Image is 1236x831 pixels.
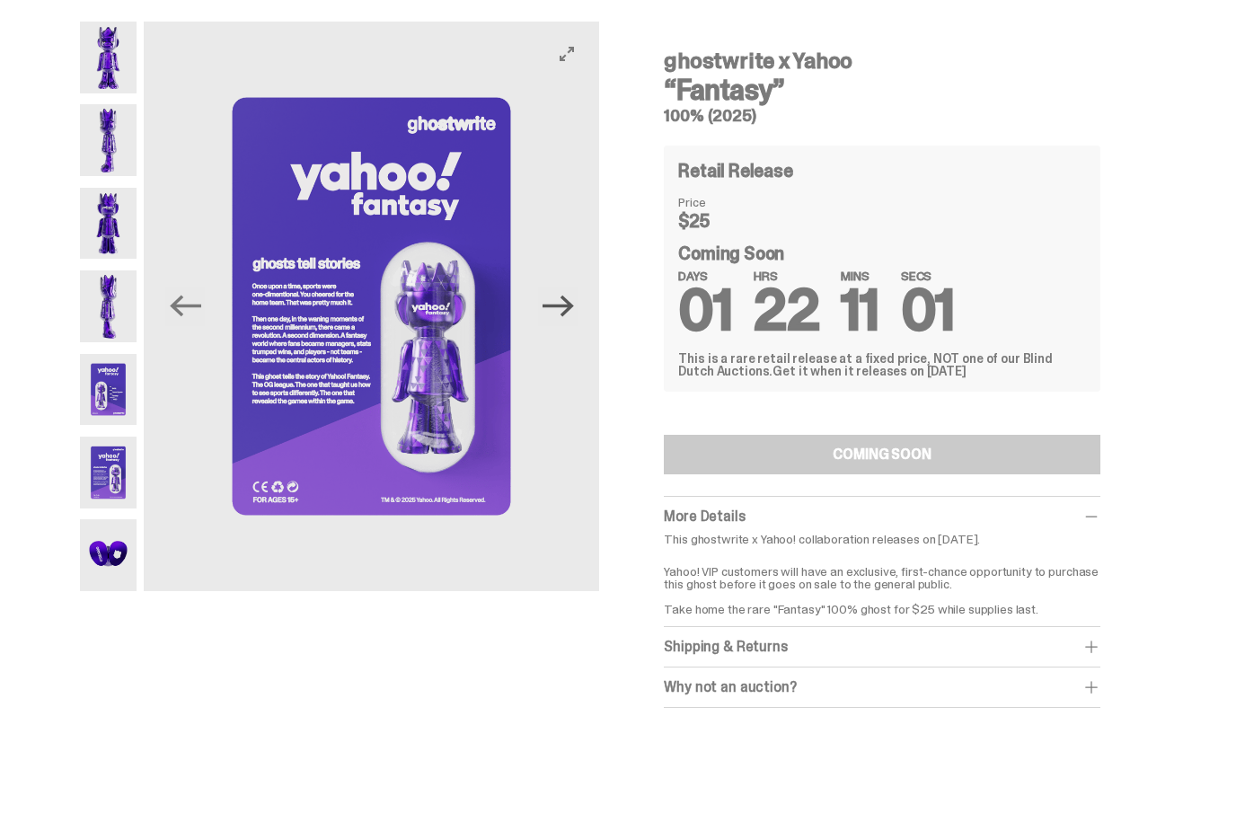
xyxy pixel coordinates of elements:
span: More Details [664,507,745,526]
button: COMING SOON [664,435,1099,474]
h4: Retail Release [678,162,792,180]
img: Yahoo-HG---7.png [80,519,137,591]
span: 22 [754,273,819,348]
span: 11 [841,273,879,348]
span: MINS [841,270,879,282]
dd: $25 [678,212,768,230]
div: Coming Soon [678,244,1085,331]
div: Why not an auction? [664,678,1099,696]
dt: Price [678,196,768,208]
h3: “Fantasy” [664,75,1099,104]
span: SECS [901,270,955,282]
h4: ghostwrite x Yahoo [664,50,1099,72]
p: This ghostwrite x Yahoo! collaboration releases on [DATE]. [664,533,1099,545]
span: 01 [678,273,732,348]
span: 01 [901,273,955,348]
button: View full-screen [556,43,578,65]
button: Next [538,287,578,326]
img: Yahoo-HG---4.png [80,270,137,342]
img: Yahoo-HG---6.png [144,22,599,591]
button: Previous [165,287,205,326]
img: Yahoo-HG---3.png [80,188,137,260]
div: This is a rare retail release at a fixed price, NOT one of our Blind Dutch Auctions. [678,352,1085,377]
h5: 100% (2025) [664,108,1099,124]
span: Get it when it releases on [DATE] [772,363,966,379]
img: Yahoo-HG---1.png [80,22,137,93]
img: Yahoo-HG---6.png [80,437,137,508]
span: HRS [754,270,819,282]
div: COMING SOON [833,447,931,462]
p: Yahoo! VIP customers will have an exclusive, first-chance opportunity to purchase this ghost befo... [664,553,1099,615]
div: Shipping & Returns [664,638,1099,656]
img: Yahoo-HG---2.png [80,104,137,176]
span: DAYS [678,270,732,282]
img: Yahoo-HG---5.png [80,354,137,426]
